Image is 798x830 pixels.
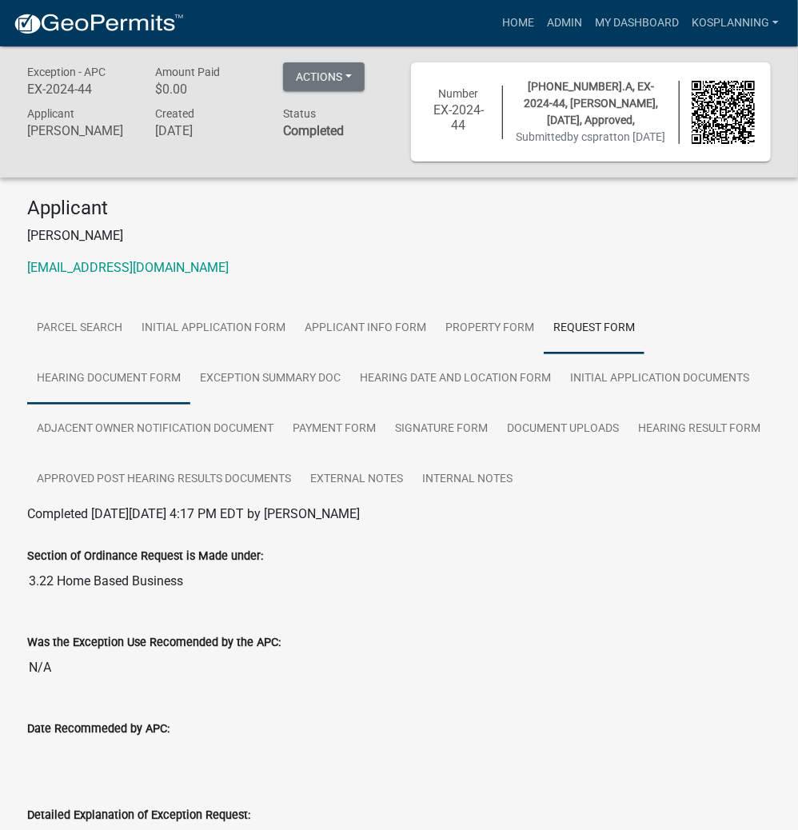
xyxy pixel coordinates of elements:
[190,353,350,405] a: Exception Summary Doc
[589,8,685,38] a: My Dashboard
[27,82,131,97] h6: EX-2024-44
[27,260,229,275] a: [EMAIL_ADDRESS][DOMAIN_NAME]
[27,107,74,120] span: Applicant
[27,404,283,455] a: Adjacent Owner Notification Document
[283,62,365,91] button: Actions
[544,303,644,354] a: Request Form
[295,303,436,354] a: Applicant Info Form
[628,404,770,455] a: Hearing Result Form
[283,107,316,120] span: Status
[27,353,190,405] a: Hearing Document Form
[27,637,281,648] label: Was the Exception Use Recomended by the APC:
[685,8,785,38] a: kosplanning
[541,8,589,38] a: Admin
[568,130,618,143] span: by cspratt
[517,130,666,143] span: Submitted on [DATE]
[27,506,360,521] span: Completed [DATE][DATE] 4:17 PM EDT by [PERSON_NAME]
[27,197,771,220] h4: Applicant
[27,123,131,138] h6: [PERSON_NAME]
[436,303,544,354] a: Property Form
[27,303,132,354] a: Parcel search
[524,80,658,126] span: [PHONE_NUMBER].A, EX-2024-44, [PERSON_NAME], [DATE], Approved,
[155,123,259,138] h6: [DATE]
[350,353,561,405] a: Hearing Date and Location Form
[496,8,541,38] a: Home
[27,66,106,78] span: Exception - APC
[385,404,497,455] a: Signature Form
[27,454,301,505] a: Approved Post Hearing Results Documents
[155,107,194,120] span: Created
[283,123,344,138] strong: Completed
[27,810,250,821] label: Detailed Explanation of Exception Request:
[427,102,490,133] h6: EX-2024-44
[155,66,220,78] span: Amount Paid
[283,404,385,455] a: Payment Form
[439,87,479,100] span: Number
[497,404,628,455] a: Document Uploads
[413,454,522,505] a: Internal Notes
[27,724,170,735] label: Date Recommeded by APC:
[155,82,259,97] h6: $0.00
[561,353,759,405] a: Initial Application Documents
[301,454,413,505] a: External Notes
[692,81,755,144] img: QR code
[27,226,771,245] p: [PERSON_NAME]
[27,551,263,562] label: Section of Ordinance Request is Made under:
[132,303,295,354] a: Initial Application Form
